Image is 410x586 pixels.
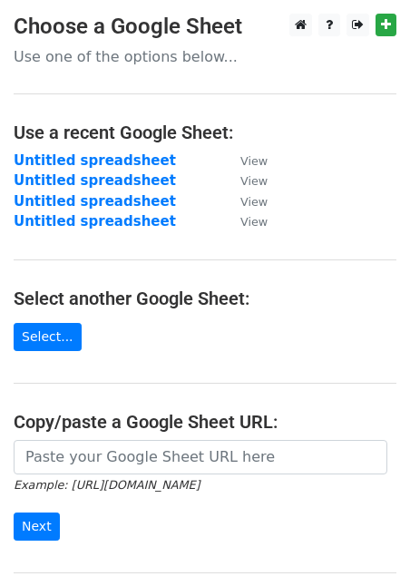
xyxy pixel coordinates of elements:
a: Select... [14,323,82,351]
small: View [240,154,268,168]
input: Next [14,513,60,541]
small: Example: [URL][DOMAIN_NAME] [14,478,200,492]
h4: Use a recent Google Sheet: [14,122,396,143]
a: Untitled spreadsheet [14,172,176,189]
h3: Choose a Google Sheet [14,14,396,40]
h4: Copy/paste a Google Sheet URL: [14,411,396,433]
a: View [222,152,268,169]
small: View [240,215,268,229]
small: View [240,195,268,209]
input: Paste your Google Sheet URL here [14,440,387,474]
a: View [222,213,268,230]
a: View [222,172,268,189]
a: Untitled spreadsheet [14,152,176,169]
a: Untitled spreadsheet [14,213,176,230]
p: Use one of the options below... [14,47,396,66]
a: Untitled spreadsheet [14,193,176,210]
small: View [240,174,268,188]
a: View [222,193,268,210]
h4: Select another Google Sheet: [14,288,396,309]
